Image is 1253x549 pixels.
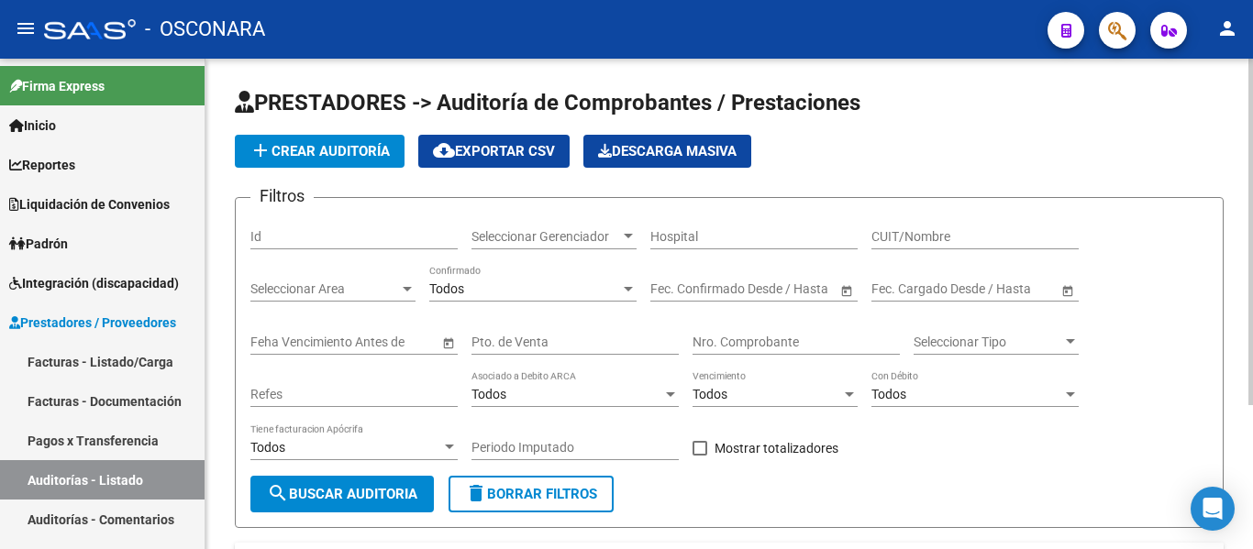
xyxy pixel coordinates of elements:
[449,476,614,512] button: Borrar Filtros
[15,17,37,39] mat-icon: menu
[9,155,75,175] span: Reportes
[438,333,458,352] button: Open calendar
[145,9,265,49] span: - OSCONARA
[650,281,717,297] input: Fecha inicio
[471,387,506,401] span: Todos
[429,281,464,296] span: Todos
[249,139,272,161] mat-icon: add
[914,335,1062,350] span: Seleccionar Tipo
[250,476,434,512] button: Buscar Auditoria
[433,143,555,159] span: Exportar CSV
[1191,487,1235,531] div: Open Intercom Messenger
[267,486,417,502] span: Buscar Auditoria
[583,135,751,168] button: Descarga Masiva
[471,229,620,245] span: Seleccionar Gerenciador
[598,143,737,159] span: Descarga Masiva
[1216,17,1238,39] mat-icon: person
[9,194,170,214] span: Liquidación de Convenios
[235,90,860,115] span: PRESTADORES -> Auditoría de Comprobantes / Prestaciones
[954,281,1044,297] input: Fecha fin
[250,183,314,209] h3: Filtros
[837,280,856,300] button: Open calendar
[9,76,105,96] span: Firma Express
[250,281,399,297] span: Seleccionar Area
[733,281,823,297] input: Fecha fin
[9,313,176,333] span: Prestadores / Proveedores
[9,234,68,254] span: Padrón
[267,482,289,504] mat-icon: search
[465,482,487,504] mat-icon: delete
[583,135,751,168] app-download-masive: Descarga masiva de comprobantes (adjuntos)
[235,135,405,168] button: Crear Auditoría
[9,273,179,293] span: Integración (discapacidad)
[249,143,390,159] span: Crear Auditoría
[9,115,56,136] span: Inicio
[871,281,938,297] input: Fecha inicio
[433,139,455,161] mat-icon: cloud_download
[465,486,597,502] span: Borrar Filtros
[693,387,727,401] span: Todos
[418,135,570,168] button: Exportar CSV
[1058,280,1077,300] button: Open calendar
[250,440,285,455] span: Todos
[871,387,906,401] span: Todos
[715,437,838,459] span: Mostrar totalizadores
